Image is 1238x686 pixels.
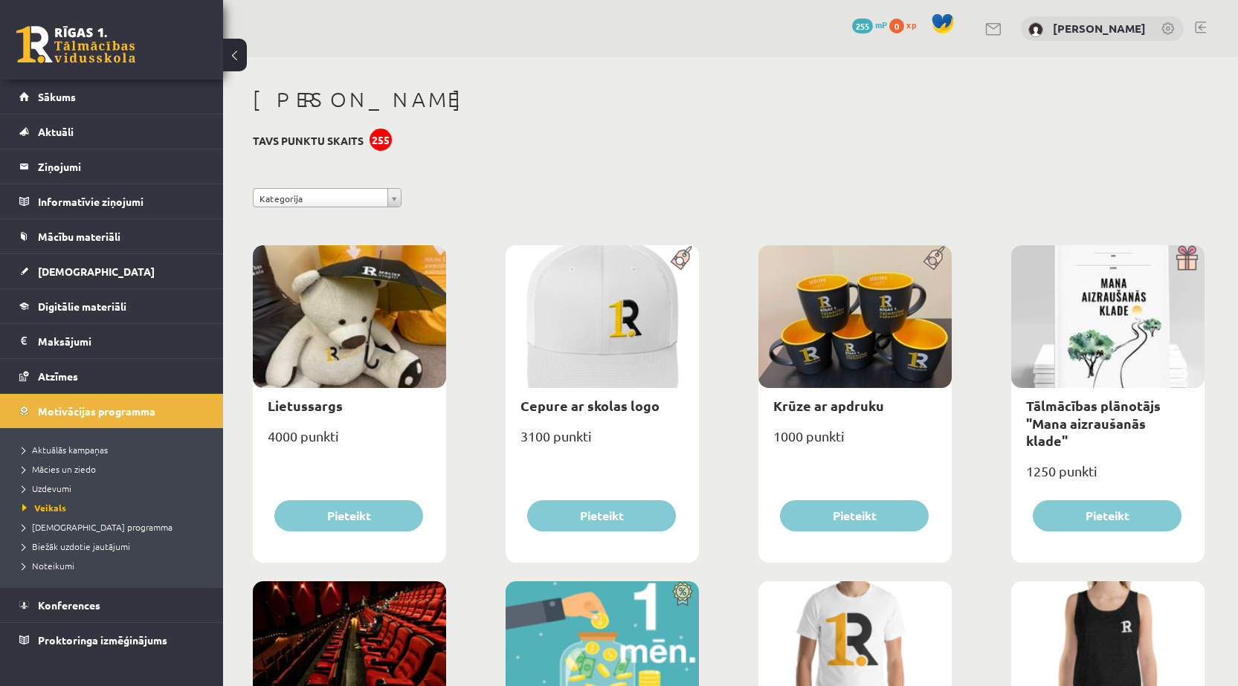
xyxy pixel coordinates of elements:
div: 1250 punkti [1011,459,1205,496]
button: Pieteikt [1033,500,1181,531]
a: [PERSON_NAME] [1053,21,1146,36]
img: Dāvana ar pārsteigumu [1171,245,1205,271]
a: Cepure ar skolas logo [520,397,660,414]
a: Informatīvie ziņojumi [19,184,204,219]
a: Konferences [19,588,204,622]
a: Biežāk uzdotie jautājumi [22,540,208,553]
div: 255 [370,129,392,151]
img: Populāra prece [665,245,699,271]
button: Pieteikt [780,500,929,531]
div: 3100 punkti [506,424,699,461]
a: Digitālie materiāli [19,289,204,323]
button: Pieteikt [274,500,423,531]
span: Aktuālās kampaņas [22,444,108,456]
a: Uzdevumi [22,482,208,495]
a: Mācību materiāli [19,219,204,253]
a: Krūze ar apdruku [773,397,884,414]
a: Noteikumi [22,559,208,572]
span: Konferences [38,598,100,612]
a: Rīgas 1. Tālmācības vidusskola [16,26,135,63]
span: Proktoringa izmēģinājums [38,633,167,647]
span: Uzdevumi [22,482,71,494]
span: xp [906,19,916,30]
span: Biežāk uzdotie jautājumi [22,540,130,552]
a: Lietussargs [268,397,343,414]
a: 0 xp [889,19,923,30]
span: Veikals [22,502,66,514]
span: [DEMOGRAPHIC_DATA] programma [22,521,173,533]
a: Veikals [22,501,208,514]
span: Sākums [38,90,76,103]
span: Atzīmes [38,369,78,383]
a: Maksājumi [19,324,204,358]
h3: Tavs punktu skaits [253,135,364,147]
span: 255 [852,19,873,33]
a: Kategorija [253,188,402,207]
span: Mācību materiāli [38,230,120,243]
a: [DEMOGRAPHIC_DATA] programma [22,520,208,534]
a: Proktoringa izmēģinājums [19,623,204,657]
a: [DEMOGRAPHIC_DATA] [19,254,204,288]
span: Mācies un ziedo [22,463,96,475]
button: Pieteikt [527,500,676,531]
div: 4000 punkti [253,424,446,461]
h1: [PERSON_NAME] [253,87,1205,112]
a: Sākums [19,80,204,114]
span: mP [875,19,887,30]
div: 1000 punkti [758,424,952,461]
a: Aktuāli [19,114,204,149]
span: Digitālie materiāli [38,300,126,313]
legend: Maksājumi [38,324,204,358]
a: Atzīmes [19,359,204,393]
legend: Ziņojumi [38,149,204,184]
a: Mācies un ziedo [22,462,208,476]
span: Noteikumi [22,560,74,572]
span: Aktuāli [38,125,74,138]
a: Motivācijas programma [19,394,204,428]
span: [DEMOGRAPHIC_DATA] [38,265,155,278]
img: Populāra prece [918,245,952,271]
a: 255 mP [852,19,887,30]
span: 0 [889,19,904,33]
a: Aktuālās kampaņas [22,443,208,456]
legend: Informatīvie ziņojumi [38,184,204,219]
a: Ziņojumi [19,149,204,184]
img: Artjoms Grebežs [1028,22,1043,37]
span: Motivācijas programma [38,404,155,418]
img: Atlaide [665,581,699,606]
span: Kategorija [259,189,381,208]
a: Tālmācības plānotājs "Mana aizraušanās klade" [1026,397,1161,449]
